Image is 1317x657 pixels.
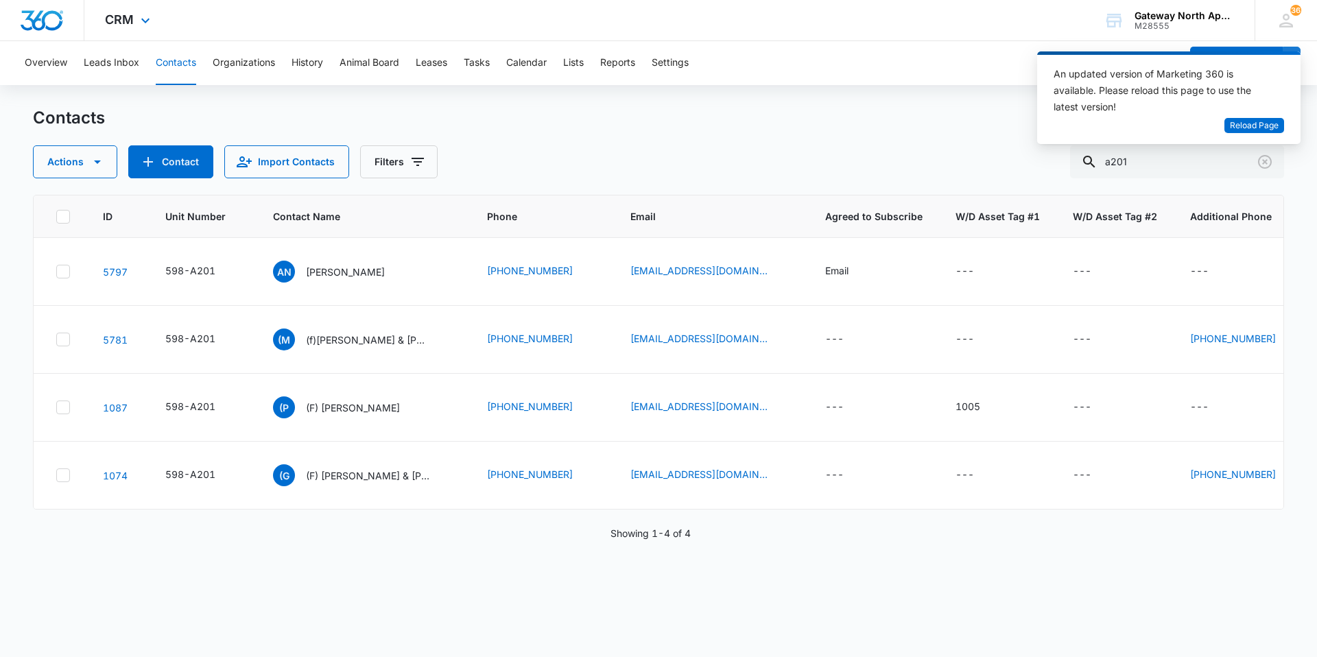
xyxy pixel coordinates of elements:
[630,467,792,483] div: Email - aracelymendezz74@gmail.com - Select to Edit Field
[33,108,105,128] h1: Contacts
[103,334,128,346] a: Navigate to contact details page for (f)Isaiah Montoya & Daniel Bighorn
[487,331,597,348] div: Phone - (720) 987-4109 - Select to Edit Field
[506,41,547,85] button: Calendar
[165,209,240,224] span: Unit Number
[273,261,410,283] div: Contact Name - Abigail Nothhaft - Select to Edit Field
[1073,467,1116,483] div: W/D Asset Tag #2 - - Select to Edit Field
[956,467,974,483] div: ---
[1224,118,1284,134] button: Reload Page
[825,263,873,280] div: Agreed to Subscribe - Email - Select to Edit Field
[610,526,691,540] p: Showing 1-4 of 4
[825,331,868,348] div: Agreed to Subscribe - - Select to Edit Field
[25,41,67,85] button: Overview
[956,331,974,348] div: ---
[1073,263,1091,280] div: ---
[563,41,584,85] button: Lists
[165,263,215,278] div: 598-A201
[1190,399,1233,416] div: Additional Phone - - Select to Edit Field
[652,41,689,85] button: Settings
[630,467,768,481] a: [EMAIL_ADDRESS][DOMAIN_NAME]
[956,399,1005,416] div: W/D Asset Tag #1 - 1005 - Select to Edit Field
[1073,467,1091,483] div: ---
[224,145,349,178] button: Import Contacts
[1054,66,1268,115] div: An updated version of Marketing 360 is available. Please reload this page to use the latest version!
[956,209,1040,224] span: W/D Asset Tag #1
[165,331,215,346] div: 598-A201
[416,41,447,85] button: Leases
[165,467,215,481] div: 598-A201
[630,263,768,278] a: [EMAIL_ADDRESS][DOMAIN_NAME]
[630,209,772,224] span: Email
[825,331,844,348] div: ---
[306,401,400,415] p: (F) [PERSON_NAME]
[273,328,295,350] span: (M
[600,41,635,85] button: Reports
[630,399,768,414] a: [EMAIL_ADDRESS][DOMAIN_NAME]
[1190,209,1301,224] span: Additional Phone
[273,261,295,283] span: AN
[165,331,240,348] div: Unit Number - 598-A201 - Select to Edit Field
[825,467,844,483] div: ---
[630,399,792,416] div: Email - pconiway@gmail.com - Select to Edit Field
[273,464,454,486] div: Contact Name - (F) Griselda Mendez & Jose Quiroz Serrano - Select to Edit Field
[1073,331,1091,348] div: ---
[1190,331,1276,346] a: [PHONE_NUMBER]
[306,468,429,483] p: (F) [PERSON_NAME] & [PERSON_NAME]
[128,145,213,178] button: Add Contact
[630,331,792,348] div: Email - montoyaisaiah6@gmail.com - Select to Edit Field
[103,266,128,278] a: Navigate to contact details page for Abigail Nothhaft
[487,399,573,414] a: [PHONE_NUMBER]
[156,41,196,85] button: Contacts
[1135,10,1235,21] div: account name
[956,263,974,280] div: ---
[273,396,295,418] span: (P
[630,331,768,346] a: [EMAIL_ADDRESS][DOMAIN_NAME]
[33,145,117,178] button: Actions
[1230,119,1279,132] span: Reload Page
[165,399,215,414] div: 598-A201
[825,399,868,416] div: Agreed to Subscribe - - Select to Edit Field
[1190,467,1276,481] a: [PHONE_NUMBER]
[165,263,240,280] div: Unit Number - 598-A201 - Select to Edit Field
[1254,151,1276,173] button: Clear
[273,464,295,486] span: (G
[1190,467,1301,483] div: Additional Phone - (303) 564-6970 - Select to Edit Field
[306,265,385,279] p: [PERSON_NAME]
[1190,263,1209,280] div: ---
[105,12,134,27] span: CRM
[165,467,240,483] div: Unit Number - 598-A201 - Select to Edit Field
[1190,263,1233,280] div: Additional Phone - - Select to Edit Field
[1290,5,1301,16] span: 36
[103,470,128,481] a: Navigate to contact details page for (F) Griselda Mendez & Jose Quiroz Serrano
[1073,399,1116,416] div: W/D Asset Tag #2 - - Select to Edit Field
[487,331,573,346] a: [PHONE_NUMBER]
[487,263,573,278] a: [PHONE_NUMBER]
[103,209,112,224] span: ID
[213,41,275,85] button: Organizations
[1073,331,1116,348] div: W/D Asset Tag #2 - - Select to Edit Field
[487,209,578,224] span: Phone
[825,263,849,278] div: Email
[1070,145,1284,178] input: Search Contacts
[360,145,438,178] button: Filters
[273,328,454,350] div: Contact Name - (f)Isaiah Montoya & Daniel Bighorn - Select to Edit Field
[956,399,980,414] div: 1005
[825,399,844,416] div: ---
[340,41,399,85] button: Animal Board
[464,41,490,85] button: Tasks
[1190,399,1209,416] div: ---
[103,402,128,414] a: Navigate to contact details page for (F) Patrick Coniway
[84,41,139,85] button: Leads Inbox
[487,467,597,483] div: Phone - (303) 435-1870 - Select to Edit Field
[292,41,323,85] button: History
[273,209,434,224] span: Contact Name
[165,399,240,416] div: Unit Number - 598-A201 - Select to Edit Field
[630,263,792,280] div: Email - freedom48abby@gmail.com - Select to Edit Field
[956,263,999,280] div: W/D Asset Tag #1 - - Select to Edit Field
[1073,399,1091,416] div: ---
[1135,21,1235,31] div: account id
[487,263,597,280] div: Phone - (303) 995-5687 - Select to Edit Field
[825,209,923,224] span: Agreed to Subscribe
[273,396,425,418] div: Contact Name - (F) Patrick Coniway - Select to Edit Field
[1190,331,1301,348] div: Additional Phone - (720) 474-4545 - Select to Edit Field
